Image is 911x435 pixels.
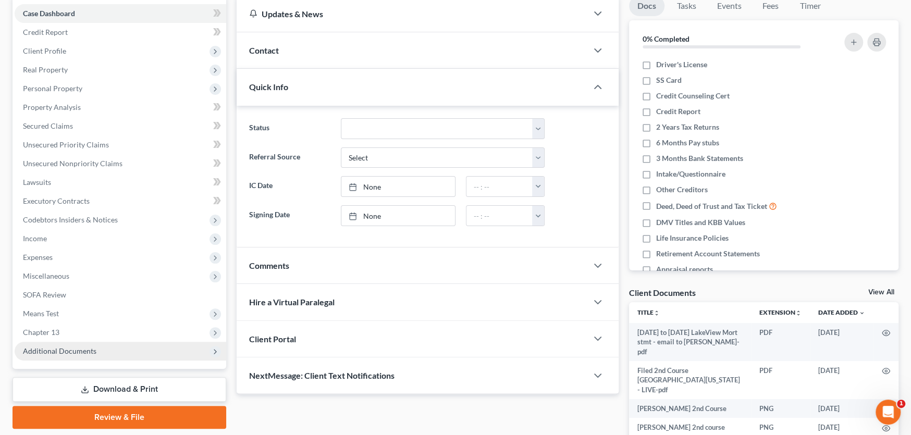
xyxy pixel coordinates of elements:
[23,328,59,337] span: Chapter 13
[759,308,802,316] a: Extensionunfold_more
[23,140,109,149] span: Unsecured Priority Claims
[249,82,288,92] span: Quick Info
[656,248,760,259] span: Retirement Account Statements
[876,400,901,425] iframe: Intercom live chat
[244,205,336,226] label: Signing Date
[629,287,696,298] div: Client Documents
[751,323,810,361] td: PDF
[15,154,226,173] a: Unsecured Nonpriority Claims
[656,59,707,70] span: Driver's License
[656,138,719,148] span: 6 Months Pay stubs
[23,309,59,318] span: Means Test
[656,153,743,164] span: 3 Months Bank Statements
[654,310,660,316] i: unfold_more
[249,334,296,344] span: Client Portal
[13,377,226,402] a: Download & Print
[466,177,533,196] input: -- : --
[629,323,752,361] td: [DATE] to [DATE] LakeView Mort stmt - email to [PERSON_NAME]-pdf
[810,399,873,418] td: [DATE]
[23,178,51,187] span: Lawsuits
[249,260,289,270] span: Comments
[656,122,719,132] span: 2 Years Tax Returns
[15,4,226,23] a: Case Dashboard
[656,91,730,101] span: Credit Counseling Cert
[244,118,336,139] label: Status
[15,173,226,192] a: Lawsuits
[23,159,122,168] span: Unsecured Nonpriority Claims
[897,400,905,408] span: 1
[656,201,767,212] span: Deed, Deed of Trust and Tax Ticket
[859,310,865,316] i: expand_more
[751,361,810,399] td: PDF
[868,289,894,296] a: View All
[244,147,336,168] label: Referral Source
[341,206,455,226] a: None
[656,106,700,117] span: Credit Report
[656,233,729,243] span: Life Insurance Policies
[244,176,336,197] label: IC Date
[23,121,73,130] span: Secured Claims
[15,192,226,210] a: Executory Contracts
[249,45,279,55] span: Contact
[23,196,90,205] span: Executory Contracts
[751,399,810,418] td: PNG
[466,206,533,226] input: -- : --
[15,117,226,135] a: Secured Claims
[637,308,660,316] a: Titleunfold_more
[23,65,68,74] span: Real Property
[629,399,752,418] td: [PERSON_NAME] 2nd Course
[795,310,802,316] i: unfold_more
[810,361,873,399] td: [DATE]
[23,253,53,262] span: Expenses
[656,75,682,85] span: SS Card
[23,215,118,224] span: Codebtors Insiders & Notices
[643,34,690,43] strong: 0% Completed
[23,271,69,280] span: Miscellaneous
[15,285,226,304] a: SOFA Review
[15,98,226,117] a: Property Analysis
[629,361,752,399] td: Filed 2nd Course [GEOGRAPHIC_DATA][US_STATE] - LIVE-pdf
[23,9,75,18] span: Case Dashboard
[23,290,66,299] span: SOFA Review
[818,308,865,316] a: Date Added expand_more
[656,169,725,179] span: Intake/Questionnaire
[23,84,82,93] span: Personal Property
[249,370,395,380] span: NextMessage: Client Text Notifications
[656,217,745,228] span: DMV Titles and KBB Values
[15,23,226,42] a: Credit Report
[23,103,81,111] span: Property Analysis
[23,46,66,55] span: Client Profile
[23,234,47,243] span: Income
[23,346,96,355] span: Additional Documents
[810,323,873,361] td: [DATE]
[341,177,455,196] a: None
[249,297,335,307] span: Hire a Virtual Paralegal
[249,8,575,19] div: Updates & News
[15,135,226,154] a: Unsecured Priority Claims
[13,406,226,429] a: Review & File
[656,264,713,275] span: Appraisal reports
[23,28,68,36] span: Credit Report
[656,184,708,195] span: Other Creditors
